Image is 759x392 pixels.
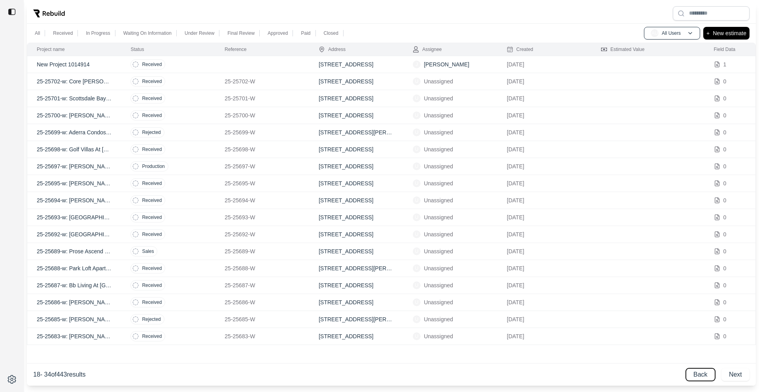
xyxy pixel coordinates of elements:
p: 0 [723,247,727,255]
span: AU [651,29,659,37]
p: Received [142,95,162,102]
td: [STREET_ADDRESS] [309,56,403,73]
p: 25-25695-W [225,179,300,187]
p: Rejected [142,316,160,322]
p: 25-25699-W [225,128,300,136]
p: [DATE] [507,247,582,255]
p: Received [142,112,162,119]
p: [DATE] [507,162,582,170]
p: 0 [723,230,727,238]
p: 25-25693-W [225,213,300,221]
p: 0 [723,162,727,170]
td: [STREET_ADDRESS] [309,73,403,90]
span: U [413,264,421,272]
p: Approved [268,30,288,36]
p: Received [142,146,162,153]
span: U [413,247,421,255]
p: New estimate [713,28,746,38]
span: U [413,332,421,340]
p: Received [142,78,162,85]
p: 25-25683-w: [PERSON_NAME] [37,332,111,340]
p: Rejected [142,129,160,136]
td: [STREET_ADDRESS] [309,107,403,124]
td: [STREET_ADDRESS] [309,192,403,209]
p: [DATE] [507,264,582,272]
p: 25-25694-w: [PERSON_NAME] [37,196,111,204]
span: U [413,111,421,119]
p: 0 [723,196,727,204]
div: Assignee [413,46,442,53]
td: [STREET_ADDRESS] [309,226,403,243]
p: [DATE] [507,196,582,204]
div: Status [130,46,144,53]
p: 0 [723,213,727,221]
p: [DATE] [507,332,582,340]
p: 0 [723,128,727,136]
p: Final Review [227,30,255,36]
div: Reference [225,46,246,53]
p: 25-25689-w: Prose Ascend - Q105 [37,247,111,255]
td: [STREET_ADDRESS] [309,90,403,107]
p: Unassigned [424,264,453,272]
p: Unassigned [424,281,453,289]
span: U [413,77,421,85]
p: Unassigned [424,77,453,85]
div: Project name [37,46,65,53]
button: Back [686,368,715,381]
p: Received [142,282,162,288]
p: Received [142,214,162,220]
p: Unassigned [424,128,453,136]
p: Unassigned [424,213,453,221]
p: 18 - 34 of 443 results [33,370,86,379]
p: 25-25687-w: Bb Living At [GEOGRAPHIC_DATA] [37,281,111,289]
span: U [413,179,421,187]
p: 25-25695-w: [PERSON_NAME] And [PERSON_NAME] [37,179,111,187]
p: 0 [723,94,727,102]
p: New Project 1014914 [37,60,111,68]
td: [STREET_ADDRESS] [309,209,403,226]
p: 25-25685-W [225,315,300,323]
button: Next [721,368,750,381]
p: [DATE] [507,230,582,238]
td: [STREET_ADDRESS][PERSON_NAME] [309,124,403,141]
p: [DATE] [507,315,582,323]
p: [DATE] [507,94,582,102]
p: 25-25694-W [225,196,300,204]
p: 25-25686-w: [PERSON_NAME] [37,298,111,306]
p: Unassigned [424,196,453,204]
p: 0 [723,111,727,119]
img: Rebuild [33,9,65,17]
p: All Users [662,30,681,36]
p: Paid [301,30,310,36]
p: Received [142,299,162,305]
p: Received [142,265,162,271]
p: 25-25702-W [225,77,300,85]
p: Sales [142,248,154,254]
p: [DATE] [507,111,582,119]
span: U [413,128,421,136]
div: Created [507,46,533,53]
div: Address [319,46,346,53]
p: 25-25688-w: Park Loft Apartments [37,264,111,272]
div: Field Data [714,46,736,53]
p: Received [53,30,73,36]
p: [DATE] [507,298,582,306]
p: 0 [723,179,727,187]
td: [STREET_ADDRESS] [309,141,403,158]
p: Production [142,163,164,170]
p: Unassigned [424,111,453,119]
p: Unassigned [424,315,453,323]
p: 0 [723,315,727,323]
p: 25-25699-w: Aderra Condos Bldg14 [37,128,111,136]
p: 0 [723,77,727,85]
p: 0 [723,332,727,340]
td: [STREET_ADDRESS][PERSON_NAME][PERSON_NAME] [309,260,403,277]
p: Unassigned [424,230,453,238]
span: U [413,281,421,289]
p: 25-25697-w: [PERSON_NAME] And Rio [37,162,111,170]
p: 25-25701-W [225,94,300,102]
td: [STREET_ADDRESS] [309,243,403,260]
p: [DATE] [507,281,582,289]
p: 25-25693-w: [GEOGRAPHIC_DATA] Apartments [37,213,111,221]
span: U [413,162,421,170]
